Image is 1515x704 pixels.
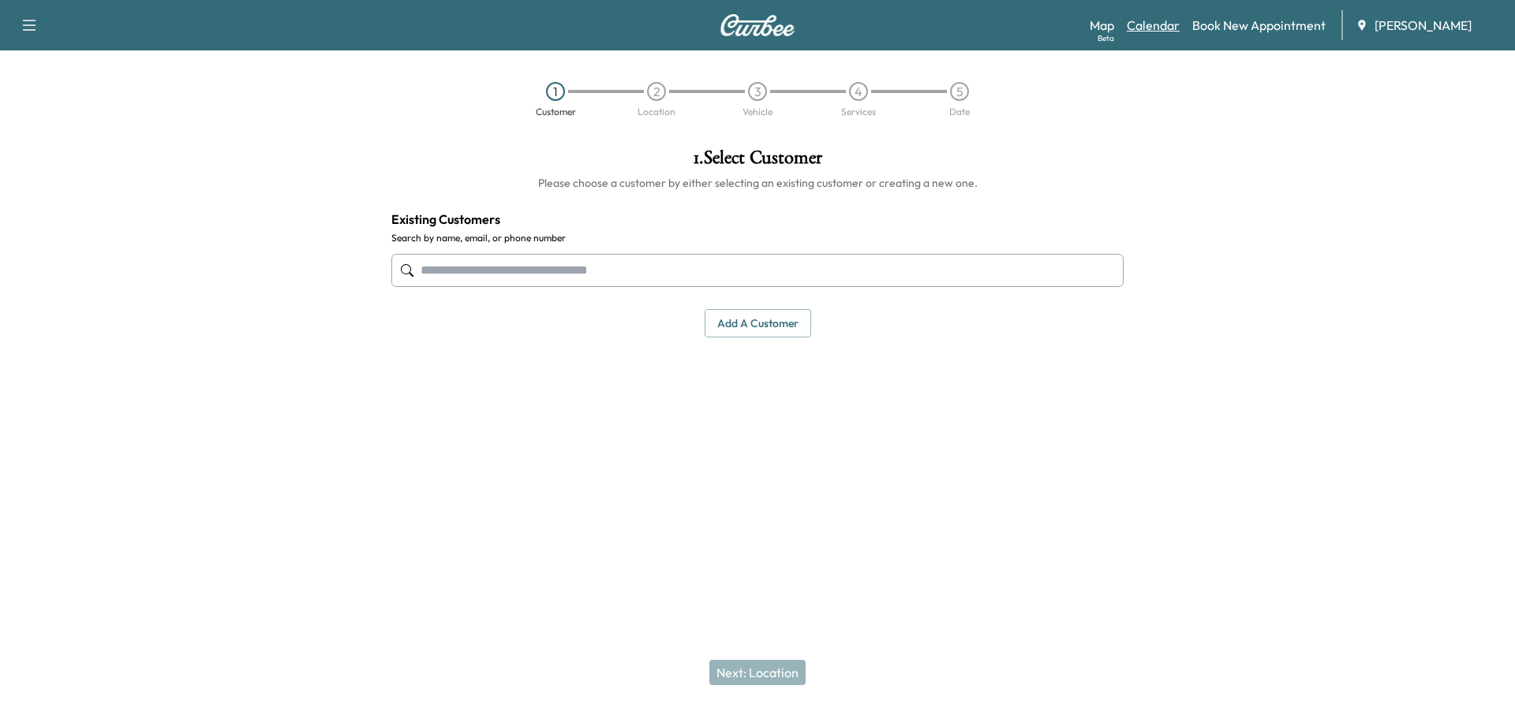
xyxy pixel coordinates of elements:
img: Curbee Logo [720,14,795,36]
div: Services [841,107,876,117]
a: MapBeta [1090,16,1114,35]
h1: 1 . Select Customer [391,148,1124,175]
div: 5 [950,82,969,101]
div: 1 [546,82,565,101]
span: [PERSON_NAME] [1375,16,1472,35]
div: 2 [647,82,666,101]
div: 3 [748,82,767,101]
a: Book New Appointment [1192,16,1326,35]
a: Calendar [1127,16,1180,35]
div: Vehicle [743,107,772,117]
div: Beta [1098,32,1114,44]
div: Location [638,107,675,117]
h6: Please choose a customer by either selecting an existing customer or creating a new one. [391,175,1124,191]
label: Search by name, email, or phone number [391,232,1124,244]
div: 4 [849,82,868,101]
div: Customer [536,107,576,117]
div: Date [949,107,970,117]
h4: Existing Customers [391,210,1124,229]
button: Add a customer [705,309,811,338]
